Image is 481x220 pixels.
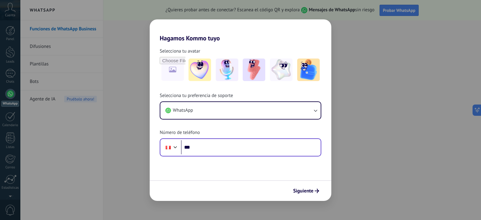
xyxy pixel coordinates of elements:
img: -3.jpeg [243,59,265,81]
span: Selecciona tu avatar [160,48,200,54]
button: WhatsApp [160,102,321,119]
img: -1.jpeg [189,59,211,81]
img: -5.jpeg [297,59,320,81]
span: WhatsApp [173,107,193,114]
img: -4.jpeg [270,59,292,81]
span: Siguiente [293,189,313,193]
span: Selecciona tu preferencia de soporte [160,93,233,99]
h2: Hagamos Kommo tuyo [150,19,331,42]
img: -2.jpeg [216,59,238,81]
span: Número de teléfono [160,130,200,136]
div: Peru: + 51 [162,141,174,154]
button: Siguiente [290,186,322,196]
